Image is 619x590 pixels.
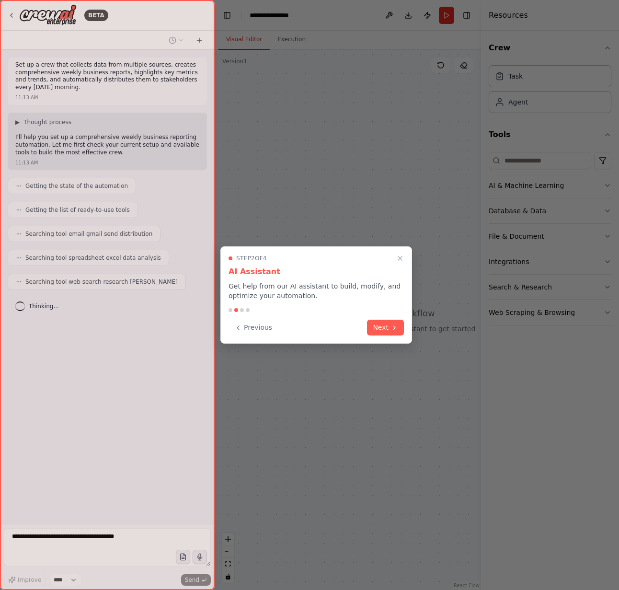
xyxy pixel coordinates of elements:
h3: AI Assistant [229,266,404,278]
button: Previous [229,320,278,335]
button: Hide left sidebar [220,9,234,22]
button: Next [367,320,404,335]
p: Get help from our AI assistant to build, modify, and optimize your automation. [229,281,404,301]
span: Step 2 of 4 [236,255,267,262]
button: Close walkthrough [394,253,406,264]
